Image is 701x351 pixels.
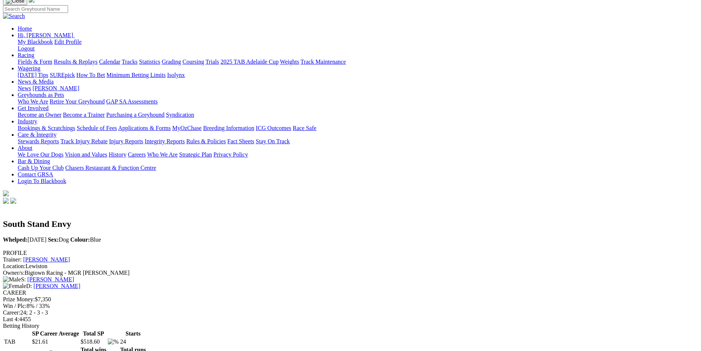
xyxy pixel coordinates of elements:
div: PROFILE [3,250,698,256]
img: twitter.svg [10,198,16,204]
div: CAREER [3,289,698,296]
span: Last 4: [3,316,19,322]
a: Rules & Policies [186,138,226,144]
a: Get Involved [18,105,49,111]
b: Sex: [48,236,59,243]
div: Industry [18,125,698,131]
h2: South Stand Envy [3,219,698,229]
div: Get Involved [18,112,698,118]
a: Login To Blackbook [18,178,66,184]
div: 24; 2 - 3 - 3 [3,309,698,316]
a: [PERSON_NAME] [27,276,74,282]
a: History [109,151,126,158]
div: About [18,151,698,158]
a: Wagering [18,65,40,71]
span: Win / Plc: [3,303,26,309]
span: Career: [3,309,20,316]
a: Industry [18,118,37,124]
a: [DATE] Tips [18,72,48,78]
th: SP Career Average [32,330,79,337]
div: Bar & Dining [18,165,698,171]
a: Logout [18,45,35,52]
a: Breeding Information [203,125,254,131]
a: Edit Profile [54,39,82,45]
td: $21.61 [32,338,79,345]
a: Syndication [166,112,194,118]
span: [DATE] [3,236,46,243]
a: Coursing [183,59,204,65]
div: News & Media [18,85,698,92]
span: S: [3,276,26,282]
span: Trainer: [3,256,22,263]
a: How To Bet [77,72,105,78]
div: Greyhounds as Pets [18,98,698,105]
th: Starts [120,330,146,337]
a: My Blackbook [18,39,53,45]
td: 24 [120,338,146,345]
a: GAP SA Assessments [106,98,158,105]
a: Careers [128,151,146,158]
a: Calendar [99,59,120,65]
span: Prize Money: [3,296,35,302]
span: Blue [70,236,101,243]
img: Male [3,276,21,283]
a: Results & Replays [54,59,98,65]
a: ICG Outcomes [256,125,291,131]
a: Trials [205,59,219,65]
a: Who We Are [18,98,48,105]
a: Cash Up Your Club [18,165,64,171]
a: [PERSON_NAME] [33,283,80,289]
div: Racing [18,59,698,65]
a: Isolynx [167,72,185,78]
a: Vision and Values [65,151,107,158]
td: TAB [4,338,31,345]
a: Track Maintenance [301,59,346,65]
a: News [18,85,31,91]
span: Location: [3,263,25,269]
span: D: [3,283,32,289]
input: Search [3,5,68,13]
a: [PERSON_NAME] [23,256,70,263]
div: 4455 [3,316,698,323]
div: Wagering [18,72,698,78]
img: % [108,338,118,345]
a: SUREpick [50,72,75,78]
a: Home [18,25,32,32]
div: Care & Integrity [18,138,698,145]
a: We Love Our Dogs [18,151,63,158]
a: Fields & Form [18,59,52,65]
b: Whelped: [3,236,28,243]
a: Applications & Forms [118,125,171,131]
img: logo-grsa-white.png [3,190,9,196]
a: [PERSON_NAME] [32,85,79,91]
a: Injury Reports [109,138,143,144]
a: Race Safe [293,125,316,131]
td: $518.60 [80,338,107,345]
a: Become a Trainer [63,112,105,118]
a: News & Media [18,78,54,85]
a: Hi, [PERSON_NAME] [18,32,75,38]
a: Chasers Restaurant & Function Centre [65,165,156,171]
img: Female [3,283,26,289]
div: Hi, [PERSON_NAME] [18,39,698,52]
a: Purchasing a Greyhound [106,112,164,118]
div: $7,350 [3,296,698,303]
a: Become an Owner [18,112,61,118]
a: Racing [18,52,34,58]
a: Care & Integrity [18,131,57,138]
a: Stay On Track [256,138,290,144]
a: Greyhounds as Pets [18,92,64,98]
a: Retire Your Greyhound [50,98,105,105]
a: Strategic Plan [179,151,212,158]
img: Search [3,13,25,20]
a: Minimum Betting Limits [106,72,166,78]
a: Bookings & Scratchings [18,125,75,131]
a: Privacy Policy [213,151,248,158]
div: Bigtown Racing - MGR [PERSON_NAME] [3,270,698,276]
a: Stewards Reports [18,138,59,144]
th: Total SP [80,330,107,337]
a: About [18,145,32,151]
span: Owner/s: [3,270,25,276]
a: Weights [280,59,299,65]
a: Integrity Reports [145,138,185,144]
